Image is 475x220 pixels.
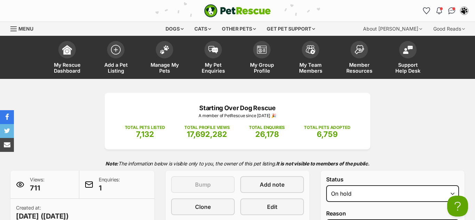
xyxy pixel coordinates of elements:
[140,38,189,79] a: Manage My Pets
[208,46,218,54] img: pet-enquiries-icon-7e3ad2cf08bfb03b45e93fb7055b45f3efa6380592205ae92323e6603595dc1f.svg
[392,62,424,74] span: Support Help Desk
[136,130,154,139] span: 7,132
[171,198,235,215] a: Clone
[421,5,470,16] ul: Account quick links
[447,196,468,217] iframe: Help Scout Beacon - Open
[190,22,216,36] div: Cats
[189,38,237,79] a: My Pet Enquiries
[115,103,360,113] p: Starting Over Dog Rescue
[111,45,121,55] img: add-pet-listing-icon-0afa8454b4691262ce3f59096e99ab1cd57d4a30225e0717b998d2c9b9846f56.svg
[262,22,320,36] div: Get pet support
[384,38,432,79] a: Support Help Desk
[195,203,211,211] span: Clone
[446,5,457,16] a: Conversations
[99,183,120,193] span: 1
[358,22,427,36] div: About [PERSON_NAME]
[461,7,468,14] img: Lynda Smith profile pic
[171,176,235,193] button: Bump
[267,203,277,211] span: Edit
[344,62,375,74] span: Member Resources
[99,176,120,193] p: Enquiries:
[161,22,188,36] div: Dogs
[286,38,335,79] a: My Team Members
[100,62,131,74] span: Add a Pet Listing
[160,45,169,54] img: manage-my-pets-icon-02211641906a0b7f246fdf0571729dbe1e7629f14944591b6c1af311fb30b64b.svg
[306,45,315,54] img: team-members-icon-5396bd8760b3fe7c0b43da4ab00e1e3bb1a5d9ba89233759b79545d2d3fc5d0d.svg
[18,26,33,32] span: Menu
[448,7,456,14] img: chat-41dd97257d64d25036548639549fe6c8038ab92f7586957e7f3b1b290dea8141.svg
[354,45,364,54] img: member-resources-icon-8e73f808a243e03378d46382f2149f9095a855e16c252ad45f914b54edf8863c.svg
[421,5,432,16] a: Favourites
[204,4,271,17] a: PetRescue
[62,45,72,55] img: dashboard-icon-eb2f2d2d3e046f16d808141f083e7271f6b2e854fb5c12c21221c1fb7104beca.svg
[30,176,45,193] p: Views:
[195,180,211,189] span: Bump
[51,62,83,74] span: My Rescue Dashboard
[10,22,38,34] a: Menu
[184,124,230,131] p: TOTAL PROFILE VIEWS
[198,62,229,74] span: My Pet Enquiries
[105,161,118,166] strong: Note:
[187,130,227,139] span: 17,692,282
[249,124,285,131] p: TOTAL ENQUIRIES
[326,210,459,217] label: Reason
[204,4,271,17] img: logo-e224e6f780fb5917bec1dbf3a21bbac754714ae5b6737aabdf751b685950b380.svg
[115,113,360,119] p: A member of PetRescue since [DATE] 🎉
[317,130,338,139] span: 6,759
[434,5,445,16] button: Notifications
[30,183,45,193] span: 711
[237,38,286,79] a: My Group Profile
[403,46,413,54] img: help-desk-icon-fdf02630f3aa405de69fd3d07c3f3aa587a6932b1a1747fa1d2bba05be0121f9.svg
[459,5,470,16] button: My account
[335,38,384,79] a: Member Resources
[428,22,470,36] div: Good Reads
[257,46,267,54] img: group-profile-icon-3fa3cf56718a62981997c0bc7e787c4b2cf8bcc04b72c1350f741eb67cf2f40e.svg
[240,198,304,215] a: Edit
[260,180,284,189] span: Add note
[125,124,165,131] p: TOTAL PETS LISTED
[217,22,261,36] div: Other pets
[295,62,326,74] span: My Team Members
[240,176,304,193] a: Add note
[276,161,370,166] strong: It is not visible to members of the public.
[91,38,140,79] a: Add a Pet Listing
[326,176,459,182] label: Status
[255,130,279,139] span: 26,178
[436,7,442,14] img: notifications-46538b983faf8c2785f20acdc204bb7945ddae34d4c08c2a6579f10ce5e182be.svg
[304,124,350,131] p: TOTAL PETS ADOPTED
[149,62,180,74] span: Manage My Pets
[10,156,465,171] p: The information below is visible only to you, the owner of this pet listing.
[246,62,277,74] span: My Group Profile
[43,38,91,79] a: My Rescue Dashboard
